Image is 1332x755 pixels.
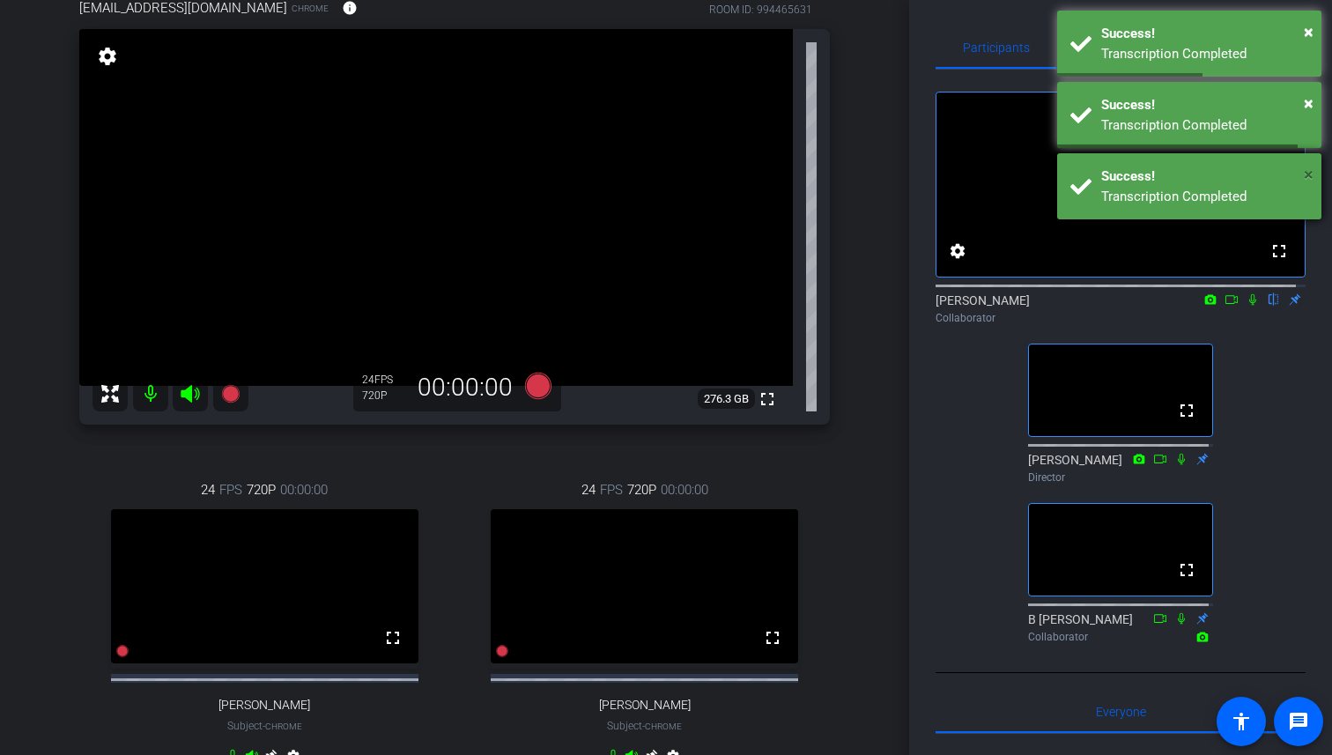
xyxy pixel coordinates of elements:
[227,718,302,734] span: Subject
[642,720,645,732] span: -
[1304,93,1313,114] span: ×
[1304,19,1313,45] button: Close
[201,480,215,500] span: 24
[280,480,328,500] span: 00:00:00
[1101,115,1308,136] div: Transcription Completed
[757,389,778,410] mat-icon: fullscreen
[645,722,682,731] span: Chrome
[263,720,265,732] span: -
[1288,711,1309,732] mat-icon: message
[936,310,1306,326] div: Collaborator
[1096,706,1146,718] span: Everyone
[1304,90,1313,116] button: Close
[1101,187,1308,207] div: Transcription Completed
[1231,711,1252,732] mat-icon: accessibility
[599,698,691,713] span: [PERSON_NAME]
[219,480,242,500] span: FPS
[362,373,406,387] div: 24
[1101,95,1308,115] div: Success!
[1304,161,1313,188] button: Close
[600,480,623,500] span: FPS
[963,41,1030,54] span: Participants
[382,627,403,648] mat-icon: fullscreen
[1269,241,1290,262] mat-icon: fullscreen
[247,480,276,500] span: 720P
[1304,21,1313,42] span: ×
[607,718,682,734] span: Subject
[627,480,656,500] span: 720P
[362,389,406,403] div: 720P
[1101,167,1308,187] div: Success!
[661,480,708,500] span: 00:00:00
[1101,24,1308,44] div: Success!
[762,627,783,648] mat-icon: fullscreen
[1101,44,1308,64] div: Transcription Completed
[1028,629,1213,645] div: Collaborator
[709,2,812,18] div: ROOM ID: 994465631
[1028,451,1213,485] div: [PERSON_NAME]
[95,46,120,67] mat-icon: settings
[1176,400,1197,421] mat-icon: fullscreen
[218,698,310,713] span: [PERSON_NAME]
[1028,611,1213,645] div: B [PERSON_NAME]
[1304,164,1313,185] span: ×
[1176,559,1197,581] mat-icon: fullscreen
[265,722,302,731] span: Chrome
[581,480,596,500] span: 24
[292,2,329,15] span: Chrome
[406,373,524,403] div: 00:00:00
[374,374,393,386] span: FPS
[698,389,755,410] span: 276.3 GB
[1028,470,1213,485] div: Director
[936,292,1306,326] div: [PERSON_NAME]
[947,241,968,262] mat-icon: settings
[1263,291,1284,307] mat-icon: flip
